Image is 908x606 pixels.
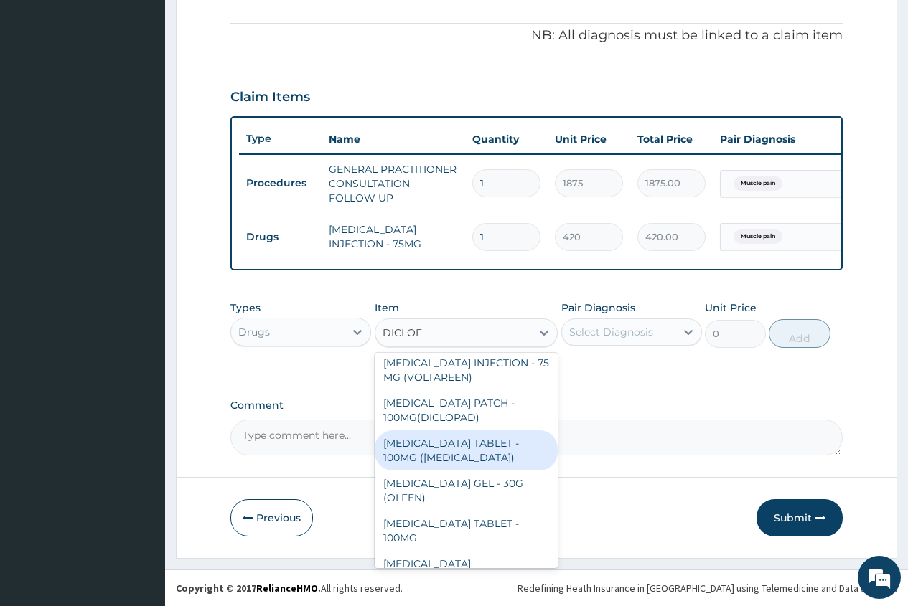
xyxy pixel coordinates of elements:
textarea: Type your message and hit 'Enter' [7,392,273,442]
span: Muscle pain [734,229,782,244]
a: RelianceHMO [256,582,318,595]
td: Drugs [239,224,322,250]
span: We're online! [83,181,198,326]
label: Unit Price [705,300,757,315]
div: Select Diagnosis [569,325,653,339]
div: Minimize live chat window [235,7,270,42]
td: GENERAL PRACTITIONER CONSULTATION FOLLOW UP [322,155,465,212]
div: [MEDICAL_DATA] INJECTION - 75 MG (VOLTAREEN) [375,350,558,390]
td: [MEDICAL_DATA] INJECTION - 75MG [322,215,465,258]
button: Submit [757,499,843,536]
th: Unit Price [548,125,630,153]
footer: All rights reserved. [165,569,908,606]
th: Name [322,125,465,153]
strong: Copyright © 2017 . [176,582,321,595]
div: Drugs [238,325,270,339]
th: Type [239,126,322,152]
div: [MEDICAL_DATA] PATCH - 100MG(DICLOPAD) [375,390,558,430]
th: Quantity [465,125,548,153]
label: Comment [230,399,843,412]
th: Total Price [630,125,713,153]
h3: Claim Items [230,90,310,105]
div: [MEDICAL_DATA] TABLET - 100MG ([MEDICAL_DATA]) [375,430,558,470]
th: Pair Diagnosis [713,125,871,153]
div: [MEDICAL_DATA] [MEDICAL_DATA] - (VOLTAREEN) [375,551,558,591]
div: [MEDICAL_DATA] TABLET - 100MG [375,511,558,551]
label: Pair Diagnosis [561,300,635,315]
p: NB: All diagnosis must be linked to a claim item [230,27,843,45]
td: Procedures [239,170,322,197]
div: Chat with us now [75,80,241,99]
label: Types [230,302,261,314]
button: Add [769,319,830,348]
button: Previous [230,499,313,536]
div: [MEDICAL_DATA] GEL - 30G (OLFEN) [375,470,558,511]
div: Redefining Heath Insurance in [GEOGRAPHIC_DATA] using Telemedicine and Data Science! [518,581,897,595]
img: d_794563401_company_1708531726252_794563401 [27,72,58,108]
span: Muscle pain [734,176,782,191]
label: Item [375,300,399,315]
